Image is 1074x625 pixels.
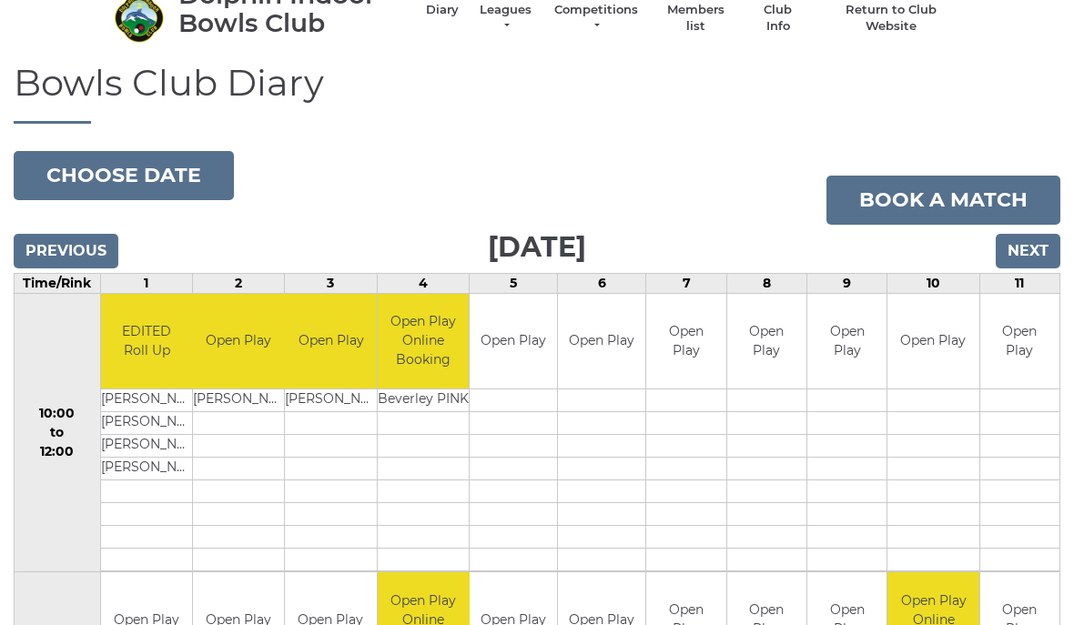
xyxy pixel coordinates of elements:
[727,295,806,390] td: Open Play
[101,390,193,413] td: [PERSON_NAME]
[14,235,118,269] input: Previous
[285,295,377,390] td: Open Play
[426,3,459,19] a: Diary
[192,274,284,294] td: 2
[14,152,234,201] button: Choose date
[193,390,285,413] td: [PERSON_NAME]
[558,295,645,390] td: Open Play
[657,3,733,35] a: Members list
[646,295,725,390] td: Open Play
[752,3,805,35] a: Club Info
[887,274,979,294] td: 10
[101,459,193,481] td: [PERSON_NAME]
[646,274,726,294] td: 7
[285,274,377,294] td: 3
[979,274,1059,294] td: 11
[996,235,1060,269] input: Next
[193,295,285,390] td: Open Play
[378,295,469,390] td: Open Play Online Booking
[726,274,806,294] td: 8
[980,295,1059,390] td: Open Play
[101,436,193,459] td: [PERSON_NAME]
[477,3,534,35] a: Leagues
[558,274,646,294] td: 6
[823,3,960,35] a: Return to Club Website
[807,295,887,390] td: Open Play
[470,295,557,390] td: Open Play
[14,64,1060,125] h1: Bowls Club Diary
[101,413,193,436] td: [PERSON_NAME]
[887,295,978,390] td: Open Play
[15,294,101,573] td: 10:00 to 12:00
[826,176,1060,226] a: Book a match
[101,295,193,390] td: EDITED Roll Up
[807,274,887,294] td: 9
[552,3,640,35] a: Competitions
[377,274,469,294] td: 4
[378,390,469,413] td: Beverley PINK
[469,274,557,294] td: 5
[285,390,377,413] td: [PERSON_NAME]
[15,274,101,294] td: Time/Rink
[100,274,192,294] td: 1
